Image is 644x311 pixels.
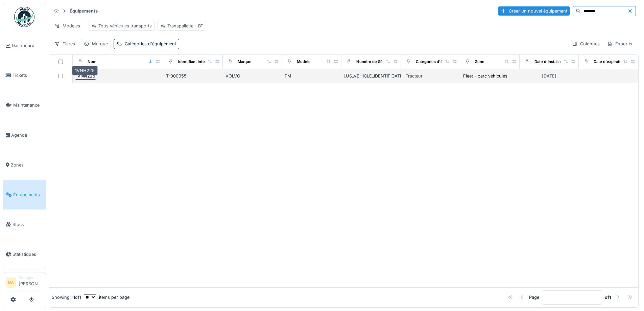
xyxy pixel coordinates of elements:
a: Tickets [3,61,46,90]
div: Exporter [604,39,636,49]
a: Statistiques [3,239,46,269]
a: Agenda [3,120,46,150]
div: Marque [238,59,252,65]
div: Fleet - parc véhicules [463,73,507,79]
li: [PERSON_NAME] [19,275,43,290]
div: Manager [19,275,43,280]
div: Date d'expiration [594,59,625,65]
div: Showing 1 - 1 of 1 [52,294,81,301]
div: Nom [88,59,96,65]
span: Dashboard [12,42,43,49]
div: Filtres [51,39,78,49]
div: [US_VEHICLE_IDENTIFICATION_NUMBER] [344,73,398,79]
div: 1VNH225 [76,73,95,79]
span: Équipements [13,192,43,198]
a: Équipements [3,180,46,209]
div: FM [285,73,339,79]
span: Statistiques [13,251,43,258]
div: Modèle [297,59,311,65]
div: Identifiant interne [178,59,211,65]
div: Transpallette - BT [161,23,203,29]
div: Colonnes [569,39,603,49]
div: Zone [475,59,484,65]
div: Tous véhicules transports [92,23,152,29]
div: Catégories d'équipement [125,41,176,47]
div: 1VNH225 [72,66,98,75]
div: Tracteur [406,73,423,79]
div: Créer un nouvel équipement [498,6,570,16]
div: Modèles [51,21,83,31]
a: BA Manager[PERSON_NAME] [6,275,43,291]
div: Date d'Installation [534,59,568,65]
div: T-000055 [166,73,220,79]
div: VOLVO [225,73,280,79]
a: Maintenance [3,90,46,120]
span: Zones [11,162,43,168]
strong: Équipements [67,8,100,14]
div: Page [529,294,539,301]
a: Stock [3,209,46,239]
li: BA [6,277,16,288]
span: Stock [13,221,43,228]
div: items per page [84,294,129,301]
div: Numéro de Série [356,59,387,65]
a: Zones [3,150,46,180]
div: Catégories d'équipement [416,59,463,65]
div: [DATE] [542,73,556,79]
span: Tickets [13,72,43,79]
span: Maintenance [13,102,43,108]
div: Marque [92,41,108,47]
img: Badge_color-CXgf-gQk.svg [14,7,34,27]
a: Dashboard [3,31,46,61]
strong: of 1 [605,294,611,301]
span: Agenda [11,132,43,138]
